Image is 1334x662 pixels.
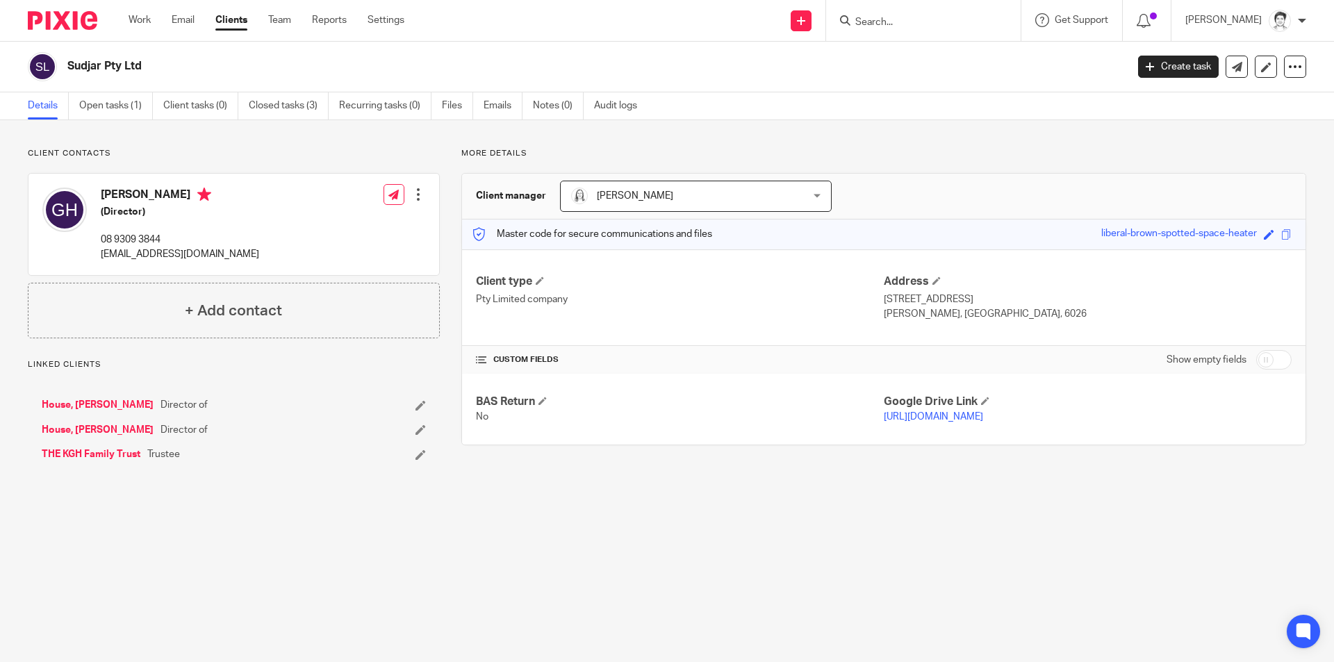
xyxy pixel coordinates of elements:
[854,17,979,29] input: Search
[461,148,1306,159] p: More details
[884,395,1292,409] h4: Google Drive Link
[79,92,153,119] a: Open tasks (1)
[215,13,247,27] a: Clients
[172,13,195,27] a: Email
[249,92,329,119] a: Closed tasks (3)
[571,188,588,204] img: Eleanor%20Shakeshaft.jpg
[339,92,431,119] a: Recurring tasks (0)
[42,398,154,412] a: House, [PERSON_NAME]
[884,274,1292,289] h4: Address
[101,233,259,247] p: 08 9309 3844
[1167,353,1246,367] label: Show empty fields
[594,92,648,119] a: Audit logs
[268,13,291,27] a: Team
[1101,226,1257,242] div: liberal-brown-spotted-space-heater
[533,92,584,119] a: Notes (0)
[185,300,282,322] h4: + Add contact
[476,274,884,289] h4: Client type
[1055,15,1108,25] span: Get Support
[42,188,87,232] img: svg%3E
[147,447,180,461] span: Trustee
[28,52,57,81] img: svg%3E
[42,447,140,461] a: THE KGH Family Trust
[368,13,404,27] a: Settings
[129,13,151,27] a: Work
[101,247,259,261] p: [EMAIL_ADDRESS][DOMAIN_NAME]
[312,13,347,27] a: Reports
[67,59,907,74] h2: Sudjar Pty Ltd
[476,395,884,409] h4: BAS Return
[28,148,440,159] p: Client contacts
[197,188,211,201] i: Primary
[160,423,208,437] span: Director of
[476,412,488,422] span: No
[884,292,1292,306] p: [STREET_ADDRESS]
[28,11,97,30] img: Pixie
[1269,10,1291,32] img: Julie%20Wainwright.jpg
[472,227,712,241] p: Master code for secure communications and files
[1185,13,1262,27] p: [PERSON_NAME]
[476,354,884,365] h4: CUSTOM FIELDS
[884,412,983,422] a: [URL][DOMAIN_NAME]
[597,191,673,201] span: [PERSON_NAME]
[476,292,884,306] p: Pty Limited company
[476,189,546,203] h3: Client manager
[442,92,473,119] a: Files
[28,92,69,119] a: Details
[163,92,238,119] a: Client tasks (0)
[101,188,259,205] h4: [PERSON_NAME]
[484,92,522,119] a: Emails
[101,205,259,219] h5: (Director)
[1138,56,1219,78] a: Create task
[42,423,154,437] a: House, [PERSON_NAME]
[28,359,440,370] p: Linked clients
[884,307,1292,321] p: [PERSON_NAME], [GEOGRAPHIC_DATA], 6026
[160,398,208,412] span: Director of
